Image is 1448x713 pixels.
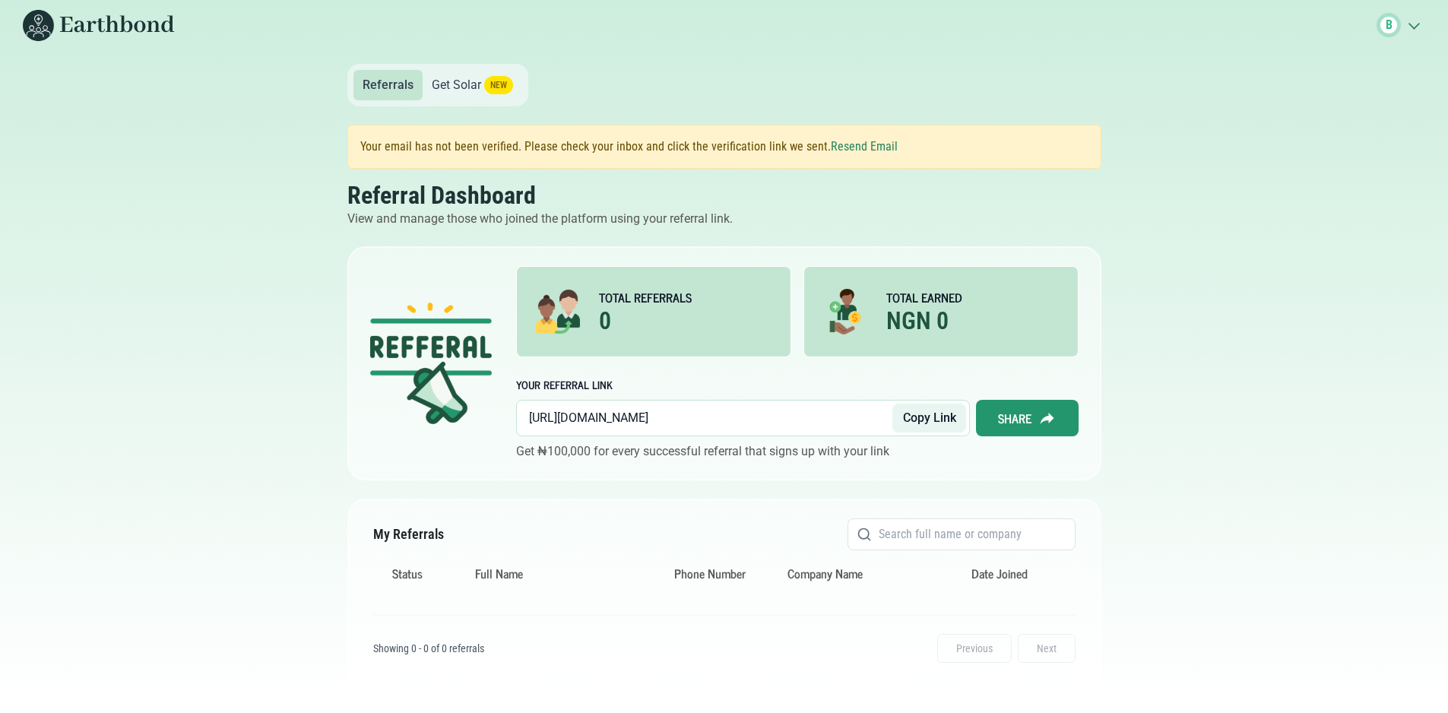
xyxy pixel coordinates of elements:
[1038,409,1057,427] img: Share button
[848,518,1076,550] input: Search full name or company
[937,634,1012,663] button: Previous
[656,557,768,589] th: Phone Number
[516,442,889,461] p: Get ₦100,000 for every successful referral that signs up with your link
[886,306,962,335] h3: NGN 0
[892,404,966,433] button: Copy Link
[373,641,484,656] p: Showing 0 - 0 of 0 referrals
[769,557,952,589] th: Company Name
[998,409,1031,427] p: Share
[516,376,613,394] h2: YOUR REFERRAL LINK
[886,288,962,306] p: TOTAL EARNED
[535,285,581,338] img: Referral
[1386,16,1393,34] span: B
[370,266,492,461] img: Referral
[347,210,1101,228] p: View and manage those who joined the platform using your referral link.
[599,306,692,335] h3: 0
[1018,634,1076,663] button: Next
[484,76,513,94] span: NEW
[374,557,456,589] th: Status
[831,138,898,156] button: Resend Email
[599,288,692,306] p: TOTAL REFERRALS
[822,285,868,338] img: Referral
[457,557,654,589] th: Full Name
[953,557,1075,589] th: Date Joined
[347,125,1101,169] div: Your email has not been verified. Please check your inbox and click the verification link we sent.
[23,10,175,41] img: Earthbond's long logo for desktop view
[857,527,872,542] img: Search
[373,524,444,545] h3: My Referrals
[353,70,423,100] a: Referrals
[423,70,522,100] a: Get SolarNEW
[347,181,1101,210] h2: Referral Dashboard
